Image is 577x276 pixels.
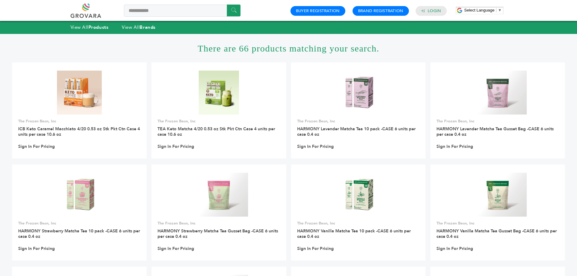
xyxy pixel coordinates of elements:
[358,8,403,14] a: Brand Registration
[57,71,101,114] img: ICB Keto Caramel Macchiato 4/20 0.53 oz Stk Pkt Ctn Case 4 units per case 10.6 oz
[297,228,411,239] a: HARMONY Vanilla Matcha Tea 10 pack -CASE 6 units per case 0.4 oz
[158,144,194,149] a: Sign In For Pricing
[297,221,419,226] p: The Frozen Bean, Inc
[18,144,55,149] a: Sign In For Pricing
[158,228,278,239] a: HARMONY Strawberry Matcha Tea Gusset Bag -CASE 6 units per case 0.4 oz
[436,246,473,251] a: Sign In For Pricing
[336,71,380,115] img: HARMONY Lavender Matcha Tea 10 pack -CASE 6 units per case 0.4 oz
[158,221,280,226] p: The Frozen Bean, Inc
[199,71,239,114] img: TEA Keto Matcha 4/20 0.53 oz Stk Pkt Ctn Case 4 units per case 10.6 oz
[436,126,554,137] a: HARMONY Lavender Matcha Tea Gusset Bag -CASE 6 units per case 0.4 oz
[58,173,101,217] img: HARMONY Strawberry Matcha Tea 10 pack -CASE 6 units per case 0.4 oz
[469,71,527,114] img: HARMONY Lavender Matcha Tea Gusset Bag -CASE 6 units per case 0.4 oz
[88,24,108,30] strong: Products
[158,246,194,251] a: Sign In For Pricing
[436,221,559,226] p: The Frozen Bean, Inc
[18,126,140,137] a: ICB Keto Caramel Macchiato 4/20 0.53 oz Stk Pkt Ctn Case 4 units per case 10.6 oz
[464,8,495,12] span: Select Language
[18,228,140,239] a: HARMONY Strawberry Matcha Tea 10 pack -CASE 6 units per case 0.4 oz
[124,5,240,17] input: Search a product or brand...
[297,118,419,124] p: The Frozen Bean, Inc
[12,34,565,62] h1: There are 66 products matching your search.
[18,246,55,251] a: Sign In For Pricing
[18,118,141,124] p: The Frozen Bean, Inc
[158,126,275,137] a: TEA Keto Matcha 4/20 0.53 oz Stk Pkt Ctn Case 4 units per case 10.6 oz
[436,118,559,124] p: The Frozen Bean, Inc
[436,144,473,149] a: Sign In For Pricing
[71,24,109,30] a: View AllProducts
[436,228,557,239] a: HARMONY Vanilla Matcha Tea Gusset Bag -CASE 6 units per case 0.4 oz
[336,173,380,217] img: HARMONY Vanilla Matcha Tea 10 pack -CASE 6 units per case 0.4 oz
[464,8,502,12] a: Select Language​
[297,144,334,149] a: Sign In For Pricing
[190,173,248,216] img: HARMONY Strawberry Matcha Tea Gusset Bag -CASE 6 units per case 0.4 oz
[158,118,280,124] p: The Frozen Bean, Inc
[297,246,334,251] a: Sign In For Pricing
[428,8,441,14] a: Login
[18,221,141,226] p: The Frozen Bean, Inc
[140,24,155,30] strong: Brands
[122,24,156,30] a: View AllBrands
[297,126,416,137] a: HARMONY Lavender Matcha Tea 10 pack -CASE 6 units per case 0.4 oz
[498,8,502,12] span: ▼
[296,8,340,14] a: Buyer Registration
[469,173,527,216] img: HARMONY Vanilla Matcha Tea Gusset Bag -CASE 6 units per case 0.4 oz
